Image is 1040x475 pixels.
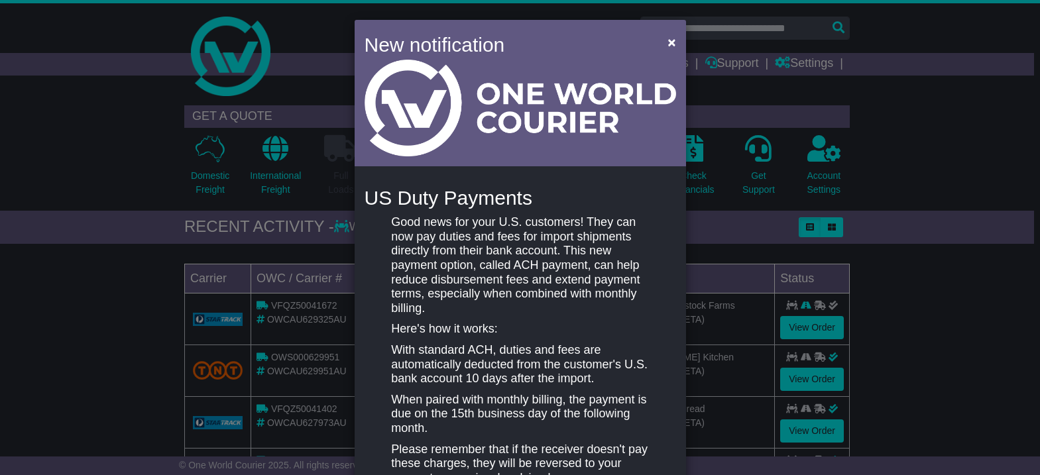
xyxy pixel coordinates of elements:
h4: US Duty Payments [365,187,676,209]
button: Close [661,28,682,56]
h4: New notification [365,30,649,60]
img: Light [365,60,676,156]
p: Here's how it works: [391,322,648,337]
p: Good news for your U.S. customers! They can now pay duties and fees for import shipments directly... [391,215,648,315]
span: × [667,34,675,50]
p: With standard ACH, duties and fees are automatically deducted from the customer's U.S. bank accou... [391,343,648,386]
p: When paired with monthly billing, the payment is due on the 15th business day of the following mo... [391,393,648,436]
